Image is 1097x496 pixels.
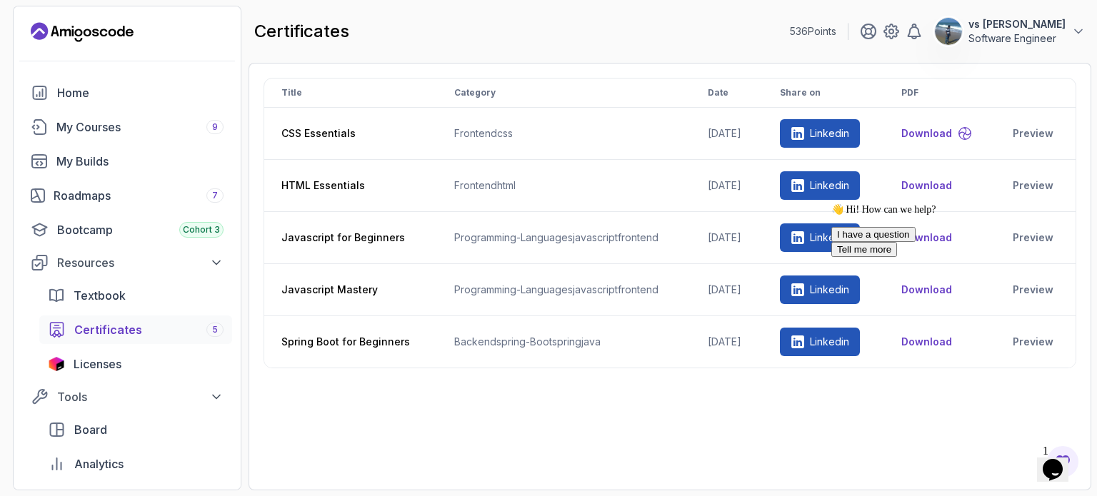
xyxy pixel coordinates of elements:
[254,20,349,43] h2: certificates
[763,79,884,108] th: Share on
[780,119,860,148] a: Linkedin
[74,321,142,338] span: Certificates
[39,450,232,478] a: analytics
[810,231,849,245] p: Linkedin
[437,212,691,264] td: programming-languages javascript frontend
[74,421,107,438] span: Board
[212,324,218,335] span: 5
[57,254,224,271] div: Resources
[56,153,224,170] div: My Builds
[884,79,996,108] th: PDF
[54,187,224,204] div: Roadmaps
[437,316,691,368] td: backend spring-boot spring java
[6,6,263,59] div: 👋 Hi! How can we help?I have a questionTell me more
[48,357,65,371] img: jetbrains icon
[57,388,224,405] div: Tools
[780,275,860,304] a: Linkedin
[22,216,232,244] a: bootcamp
[1013,126,1058,141] a: Preview
[810,335,849,349] p: Linkedin
[826,198,1083,432] iframe: chat widget
[437,264,691,316] td: programming-languages javascript frontend
[437,160,691,212] td: frontend html
[6,29,90,44] button: I have a question
[39,281,232,310] a: textbook
[780,328,860,356] a: Linkedin
[264,79,437,108] th: Title
[437,108,691,160] td: frontend css
[74,287,126,304] span: Textbook
[264,316,437,368] th: Spring Boot for Beginners
[264,264,437,316] th: Javascript Mastery
[901,126,972,141] button: Download
[691,264,763,316] td: [DATE]
[212,121,218,133] span: 9
[810,283,849,297] p: Linkedin
[39,350,232,378] a: licenses
[57,84,224,101] div: Home
[22,113,232,141] a: courses
[691,316,763,368] td: [DATE]
[1037,439,1083,482] iframe: chat widget
[901,178,952,193] button: Download
[74,355,121,373] span: Licenses
[780,171,860,200] a: Linkedin
[56,118,224,136] div: My Courses
[691,212,763,264] td: [DATE]
[22,384,232,410] button: Tools
[74,455,124,472] span: Analytics
[968,31,1066,46] p: Software Engineer
[22,79,232,107] a: home
[790,24,836,39] p: 536 Points
[810,178,849,193] p: Linkedin
[183,224,220,236] span: Cohort 3
[437,79,691,108] th: Category
[57,221,224,238] div: Bootcamp
[6,44,71,59] button: Tell me more
[264,160,437,212] th: HTML Essentials
[780,223,860,252] a: Linkedin
[22,147,232,176] a: builds
[39,315,232,344] a: certificates
[22,181,232,210] a: roadmaps
[968,17,1066,31] p: vs [PERSON_NAME]
[264,212,437,264] th: Javascript for Beginners
[935,18,962,45] img: user profile image
[691,79,763,108] th: Date
[691,160,763,212] td: [DATE]
[212,190,218,201] span: 7
[810,126,849,141] p: Linkedin
[39,415,232,444] a: board
[31,21,134,44] a: Landing page
[934,17,1086,46] button: user profile imagevs [PERSON_NAME]Software Engineer
[6,6,110,17] span: 👋 Hi! How can we help?
[691,108,763,160] td: [DATE]
[22,250,232,275] button: Resources
[264,108,437,160] th: CSS Essentials
[1013,178,1058,193] a: Preview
